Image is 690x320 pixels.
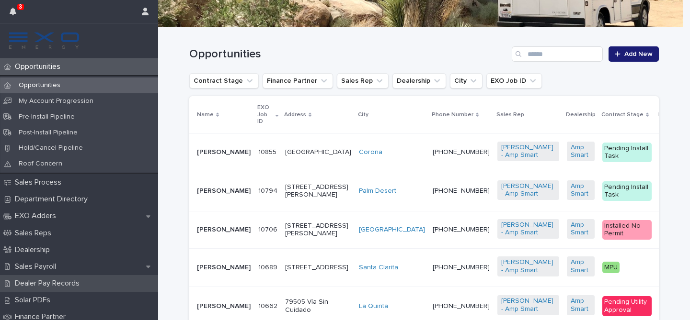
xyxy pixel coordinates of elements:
p: 10794 [258,185,279,195]
p: Dealership [11,245,57,254]
a: [PHONE_NUMBER] [433,188,490,194]
p: 10662 [258,300,279,310]
a: La Quinta [359,302,388,310]
p: Dealership [566,110,596,120]
p: 3 [19,3,22,10]
p: Hold/Cancel Pipeline [11,144,91,152]
p: EXO Adders [11,211,64,221]
p: Sales Process [11,178,69,187]
p: Opportunities [11,62,68,71]
a: [PHONE_NUMBER] [433,264,490,271]
p: 10689 [258,262,279,272]
a: Add New [609,46,659,62]
a: [PERSON_NAME] - Amp Smart [501,182,555,199]
a: [PERSON_NAME] - Amp Smart [501,258,555,275]
p: EXO Job ID [257,102,273,127]
p: [STREET_ADDRESS] [285,264,351,272]
p: 10706 [258,224,279,234]
span: Add New [624,51,653,57]
p: Dealer Pay Records [11,279,87,288]
p: 10855 [258,146,278,156]
button: Dealership [392,73,446,88]
button: EXO Job ID [486,73,542,88]
button: Contract Stage [189,73,259,88]
a: [PERSON_NAME] - Amp Smart [501,221,555,237]
p: [PERSON_NAME] [197,187,251,195]
p: [STREET_ADDRESS][PERSON_NAME] [285,183,351,199]
p: Name [197,110,214,120]
a: [PHONE_NUMBER] [433,226,490,233]
img: FKS5r6ZBThi8E5hshIGi [8,31,80,50]
p: Opportunities [11,81,68,89]
a: [PHONE_NUMBER] [433,149,490,155]
p: Department Directory [11,195,95,204]
button: Finance Partner [263,73,333,88]
p: My Account Progression [11,97,101,105]
a: Amp Smart [571,221,591,237]
p: Phone Number [432,110,473,120]
p: [GEOGRAPHIC_DATA] [285,148,351,156]
div: Pending Install Task [602,181,652,201]
a: [PERSON_NAME] - Amp Smart [501,143,555,160]
p: Solar PDFs [11,296,58,305]
div: Pending Utility Approval [602,296,652,316]
p: Post-Install Pipeline [11,129,85,137]
button: City [450,73,483,88]
a: [PHONE_NUMBER] [433,303,490,309]
p: 79505 Vía Sin Cuidado [285,298,351,314]
p: [PERSON_NAME] [197,302,251,310]
a: Amp Smart [571,182,591,199]
p: Sales Rep [496,110,524,120]
p: [PERSON_NAME] [197,148,251,156]
a: Amp Smart [571,143,591,160]
a: Amp Smart [571,297,591,313]
a: Amp Smart [571,258,591,275]
p: Roof Concern [11,160,70,168]
div: MPU [602,262,620,274]
a: [PERSON_NAME] - Amp Smart [501,297,555,313]
div: 3 [10,6,22,23]
p: Contract Stage [601,110,644,120]
a: Santa Clarita [359,264,398,272]
a: [GEOGRAPHIC_DATA] [359,226,425,234]
button: Sales Rep [337,73,389,88]
a: Corona [359,148,382,156]
p: Sales Payroll [11,262,64,271]
h1: Opportunities [189,47,508,61]
p: Sales Reps [11,229,59,238]
p: [PERSON_NAME] [197,264,251,272]
p: [STREET_ADDRESS][PERSON_NAME] [285,222,351,238]
p: Pre-Install Pipeline [11,113,82,121]
input: Search [512,46,603,62]
div: Pending Install Task [602,143,652,163]
div: Installed No Permit [602,220,652,240]
p: [PERSON_NAME] [197,226,251,234]
p: Address [284,110,306,120]
p: City [358,110,368,120]
a: Palm Desert [359,187,396,195]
